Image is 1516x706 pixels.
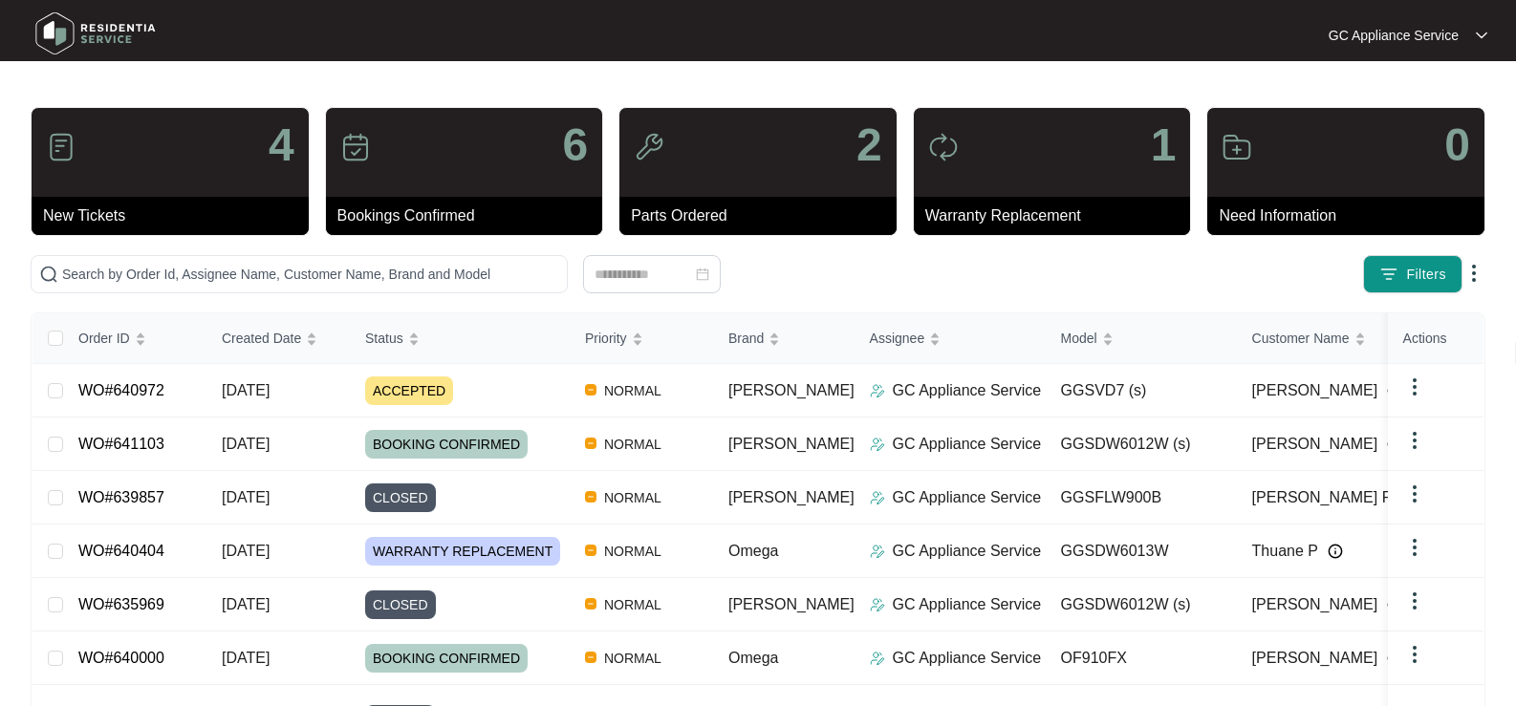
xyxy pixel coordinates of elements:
img: Assigner Icon [870,490,885,505]
img: Vercel Logo [585,545,596,556]
span: BOOKING CONFIRMED [365,644,528,673]
p: GC Appliance Service [893,593,1042,616]
img: Vercel Logo [585,438,596,449]
img: Assigner Icon [870,544,885,559]
span: Order ID [78,328,130,349]
p: GC Appliance Service [893,486,1042,509]
th: Actions [1388,313,1484,364]
img: Vercel Logo [585,491,596,503]
span: Thuane P [1252,540,1318,563]
img: Assigner Icon [870,437,885,452]
a: WO#640404 [78,543,164,559]
span: Brand [728,328,764,349]
img: filter icon [1379,265,1398,284]
p: 4 [269,122,294,168]
span: NORMAL [596,647,669,670]
p: 2 [856,122,882,168]
img: Info icon [1328,544,1343,559]
td: OF910FX [1046,631,1237,685]
span: CLOSED [365,483,436,512]
span: Omega [728,543,778,559]
img: residentia service logo [29,5,162,62]
input: Search by Order Id, Assignee Name, Customer Name, Brand and Model [62,264,559,285]
span: [DATE] [222,436,270,452]
p: Bookings Confirmed [337,204,603,227]
span: Model [1061,328,1097,349]
th: Model [1046,313,1237,364]
th: Assignee [855,313,1046,364]
td: GGSFLW900B [1046,471,1237,524]
th: Created Date [206,313,350,364]
img: Assigner Icon [870,383,885,398]
span: CLOSED [365,590,436,619]
img: Vercel Logo [585,384,596,396]
td: GGSDW6012W (s) [1046,578,1237,631]
img: icon [340,132,371,162]
img: Vercel Logo [585,652,596,663]
p: GC Appliance Service [893,540,1042,563]
a: WO#635969 [78,596,164,612]
span: NORMAL [596,379,669,402]
span: [PERSON_NAME] [1252,379,1378,402]
img: Assigner Icon [870,651,885,666]
span: Status [365,328,403,349]
th: Status [350,313,570,364]
span: BOOKING CONFIRMED [365,430,528,459]
img: Assigner Icon [870,597,885,612]
span: [DATE] [222,489,270,505]
th: Brand [713,313,855,364]
p: 1 [1151,122,1177,168]
span: [PERSON_NAME] [728,382,855,398]
p: New Tickets [43,204,309,227]
span: Assignee [870,328,925,349]
span: NORMAL [596,486,669,509]
span: [PERSON_NAME] P... [1252,486,1403,509]
img: dropdown arrow [1476,31,1487,40]
span: Priority [585,328,627,349]
span: [PERSON_NAME] [728,596,855,612]
td: GGSDW6013W [1046,524,1237,578]
th: Customer Name [1237,313,1428,364]
img: icon [634,132,664,162]
img: Vercel Logo [585,598,596,610]
img: icon [46,132,76,162]
span: [DATE] [222,650,270,666]
span: [PERSON_NAME] [1252,433,1378,456]
span: NORMAL [596,593,669,616]
span: [PERSON_NAME] [1252,647,1378,670]
td: GGSVD7 (s) [1046,364,1237,417]
p: GC Appliance Service [893,647,1042,670]
th: Priority [570,313,713,364]
a: WO#640972 [78,382,164,398]
img: dropdown arrow [1403,375,1426,398]
p: Warranty Replacement [925,204,1191,227]
span: NORMAL [596,540,669,563]
img: dropdown arrow [1403,536,1426,559]
p: Need Information [1219,204,1484,227]
img: dropdown arrow [1462,262,1485,285]
span: [PERSON_NAME] [1252,593,1378,616]
span: NORMAL [596,433,669,456]
img: dropdown arrow [1403,482,1426,505]
p: 0 [1444,122,1470,168]
img: dropdown arrow [1403,429,1426,452]
button: filter iconFilters [1363,255,1462,293]
span: WARRANTY REPLACEMENT [365,537,560,566]
span: Created Date [222,328,301,349]
a: WO#639857 [78,489,164,505]
a: WO#641103 [78,436,164,452]
span: Customer Name [1252,328,1350,349]
span: [PERSON_NAME] [728,489,855,505]
img: dropdown arrow [1403,643,1426,666]
span: ACCEPTED [365,376,453,405]
p: 6 [562,122,588,168]
img: dropdown arrow [1403,589,1426,612]
td: GGSDW6012W (s) [1046,417,1237,471]
span: Omega [728,650,778,666]
img: icon [1222,132,1252,162]
span: [DATE] [222,382,270,398]
img: search-icon [39,265,58,284]
img: icon [928,132,959,162]
th: Order ID [63,313,206,364]
p: GC Appliance Service [1329,26,1459,45]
